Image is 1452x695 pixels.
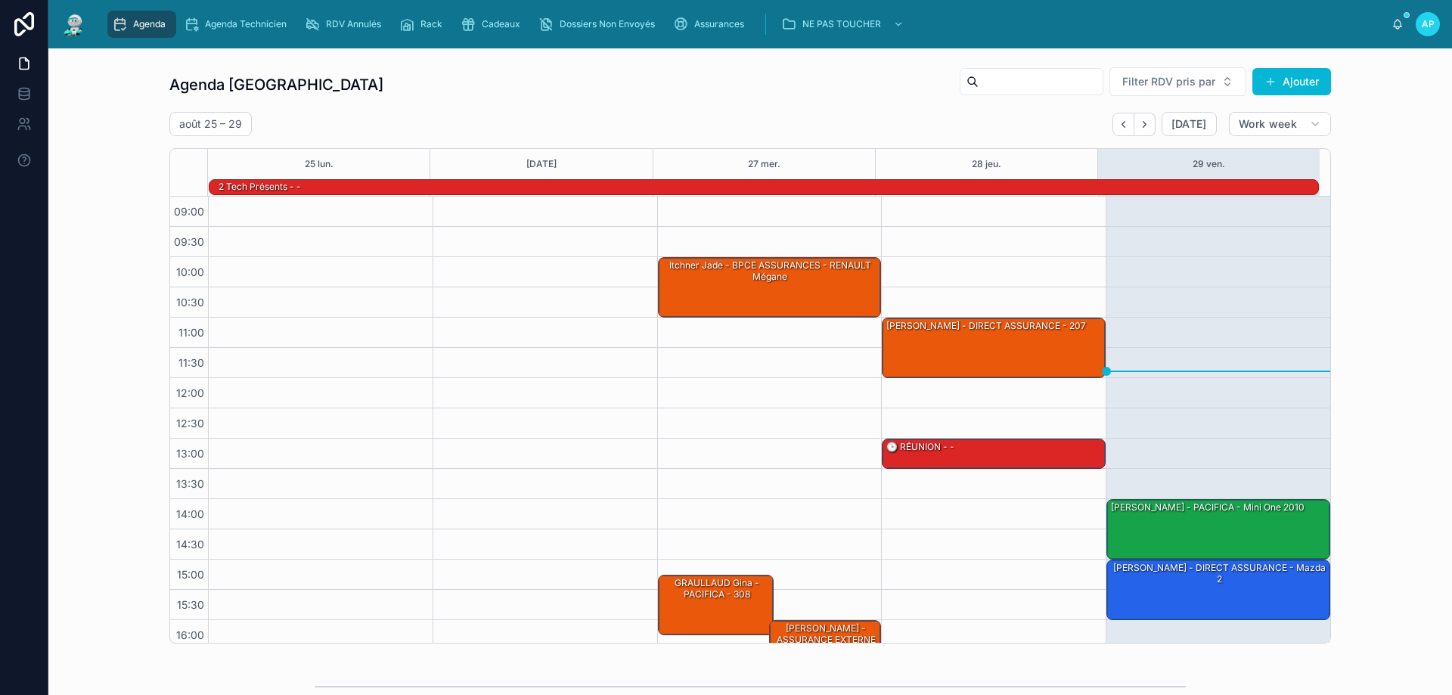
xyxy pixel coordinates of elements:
[172,477,208,490] span: 13:30
[659,258,881,317] div: Itchner Jade - BPCE ASSURANCES - RENAULT Mégane
[107,11,176,38] a: Agenda
[172,538,208,551] span: 14:30
[60,12,88,36] img: App logo
[172,265,208,278] span: 10:00
[1229,112,1331,136] button: Work week
[217,179,302,194] div: 2 Tech présents - -
[420,18,442,30] span: Rack
[885,440,956,454] div: 🕒 RÉUNION - -
[1109,67,1246,96] button: Select Button
[1122,74,1215,89] span: Filter RDV pris par
[175,356,208,369] span: 11:30
[169,74,383,95] h1: Agenda [GEOGRAPHIC_DATA]
[1252,68,1331,95] button: Ajouter
[526,149,557,179] button: [DATE]
[1107,500,1329,559] div: [PERSON_NAME] - PACIFICA - mini one 2010
[1171,117,1207,131] span: [DATE]
[482,18,520,30] span: Cadeaux
[748,149,780,179] button: 27 mer.
[1109,561,1329,586] div: [PERSON_NAME] - DIRECT ASSURANCE - Mazda 2
[170,235,208,248] span: 09:30
[172,628,208,641] span: 16:00
[326,18,381,30] span: RDV Annulés
[534,11,665,38] a: Dossiers Non Envoyés
[456,11,531,38] a: Cadeaux
[972,149,1001,179] button: 28 jeu.
[659,576,774,634] div: GRAULLAUD Gina - PACIFICA - 308
[133,18,166,30] span: Agenda
[1162,112,1217,136] button: [DATE]
[1193,149,1225,179] button: 29 ven.
[172,417,208,430] span: 12:30
[179,116,242,132] h2: août 25 – 29
[772,622,880,669] div: [PERSON_NAME] - ASSURANCE EXTERNE (CONTACT DIRECT) - TOYOTA Proace
[802,18,881,30] span: NE PAS TOUCHER
[694,18,744,30] span: Assurances
[1422,18,1435,30] span: AP
[172,386,208,399] span: 12:00
[172,447,208,460] span: 13:00
[661,259,880,284] div: Itchner Jade - BPCE ASSURANCES - RENAULT Mégane
[1112,113,1134,136] button: Back
[395,11,453,38] a: Rack
[661,576,773,601] div: GRAULLAUD Gina - PACIFICA - 308
[560,18,655,30] span: Dossiers Non Envoyés
[883,318,1105,377] div: [PERSON_NAME] - DIRECT ASSURANCE - 207
[1107,560,1329,619] div: [PERSON_NAME] - DIRECT ASSURANCE - Mazda 2
[172,296,208,309] span: 10:30
[1239,117,1297,131] span: Work week
[100,8,1391,41] div: scrollable content
[179,11,297,38] a: Agenda Technicien
[770,621,880,680] div: [PERSON_NAME] - ASSURANCE EXTERNE (CONTACT DIRECT) - TOYOTA Proace
[305,149,334,179] button: 25 lun.
[217,180,302,194] div: 2 Tech présents - -
[172,507,208,520] span: 14:00
[205,18,287,30] span: Agenda Technicien
[885,319,1087,333] div: [PERSON_NAME] - DIRECT ASSURANCE - 207
[1109,501,1306,514] div: [PERSON_NAME] - PACIFICA - mini one 2010
[173,598,208,611] span: 15:30
[883,439,1105,468] div: 🕒 RÉUNION - -
[173,568,208,581] span: 15:00
[669,11,755,38] a: Assurances
[300,11,392,38] a: RDV Annulés
[170,205,208,218] span: 09:00
[777,11,911,38] a: NE PAS TOUCHER
[1134,113,1156,136] button: Next
[175,326,208,339] span: 11:00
